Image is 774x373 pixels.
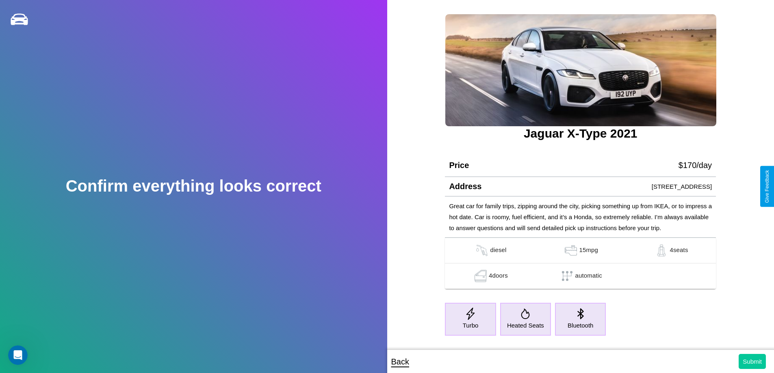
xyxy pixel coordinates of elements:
[449,182,481,191] h4: Address
[764,170,770,203] div: Give Feedback
[66,177,321,195] h2: Confirm everything looks correct
[474,244,490,257] img: gas
[652,181,712,192] p: [STREET_ADDRESS]
[445,238,716,289] table: simple table
[8,345,28,365] iframe: Intercom live chat
[449,201,712,233] p: Great car for family trips, zipping around the city, picking something up from IKEA, or to impres...
[463,320,479,331] p: Turbo
[563,244,579,257] img: gas
[568,320,593,331] p: Bluetooth
[449,161,469,170] h4: Price
[445,127,716,140] h3: Jaguar X-Type 2021
[507,320,544,331] p: Heated Seats
[579,244,598,257] p: 15 mpg
[490,244,506,257] p: diesel
[575,270,602,282] p: automatic
[670,244,688,257] p: 4 seats
[489,270,508,282] p: 4 doors
[679,158,712,172] p: $ 170 /day
[653,244,670,257] img: gas
[739,354,766,369] button: Submit
[391,354,409,369] p: Back
[473,270,489,282] img: gas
